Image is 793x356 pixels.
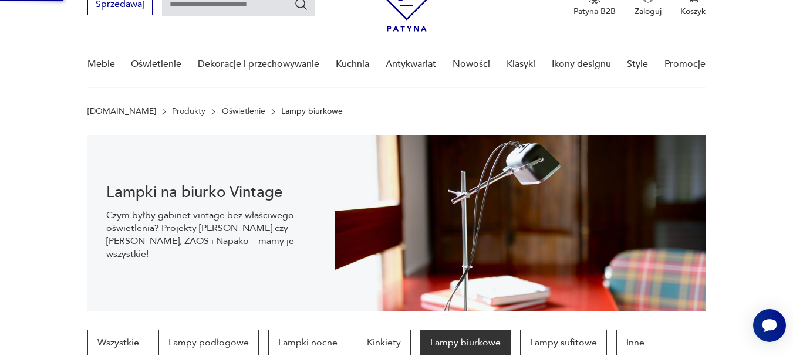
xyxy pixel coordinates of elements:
[106,209,316,260] p: Czym byłby gabinet vintage bez właściwego oświetlenia? Projekty [PERSON_NAME] czy [PERSON_NAME], ...
[420,330,511,355] a: Lampy biurkowe
[87,1,153,9] a: Sprzedawaj
[87,42,115,87] a: Meble
[616,330,654,355] a: Inne
[753,309,786,342] iframe: Smartsupp widget button
[106,185,316,199] h1: Lampki na biurko Vintage
[573,6,616,17] p: Patyna B2B
[172,107,205,116] a: Produkty
[87,107,156,116] a: [DOMAIN_NAME]
[158,330,259,355] a: Lampy podłogowe
[664,42,706,87] a: Promocje
[453,42,490,87] a: Nowości
[222,107,265,116] a: Oświetlenie
[357,330,411,355] a: Kinkiety
[335,135,706,311] img: 59de657ae7cec28172f985f34cc39cd0.jpg
[680,6,706,17] p: Koszyk
[198,42,319,87] a: Dekoracje i przechowywanie
[87,330,149,355] a: Wszystkie
[281,107,343,116] p: Lampy biurkowe
[507,42,535,87] a: Klasyki
[552,42,611,87] a: Ikony designu
[627,42,648,87] a: Style
[131,42,181,87] a: Oświetlenie
[386,42,436,87] a: Antykwariat
[268,330,347,355] a: Lampki nocne
[635,6,662,17] p: Zaloguj
[520,330,607,355] a: Lampy sufitowe
[336,42,369,87] a: Kuchnia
